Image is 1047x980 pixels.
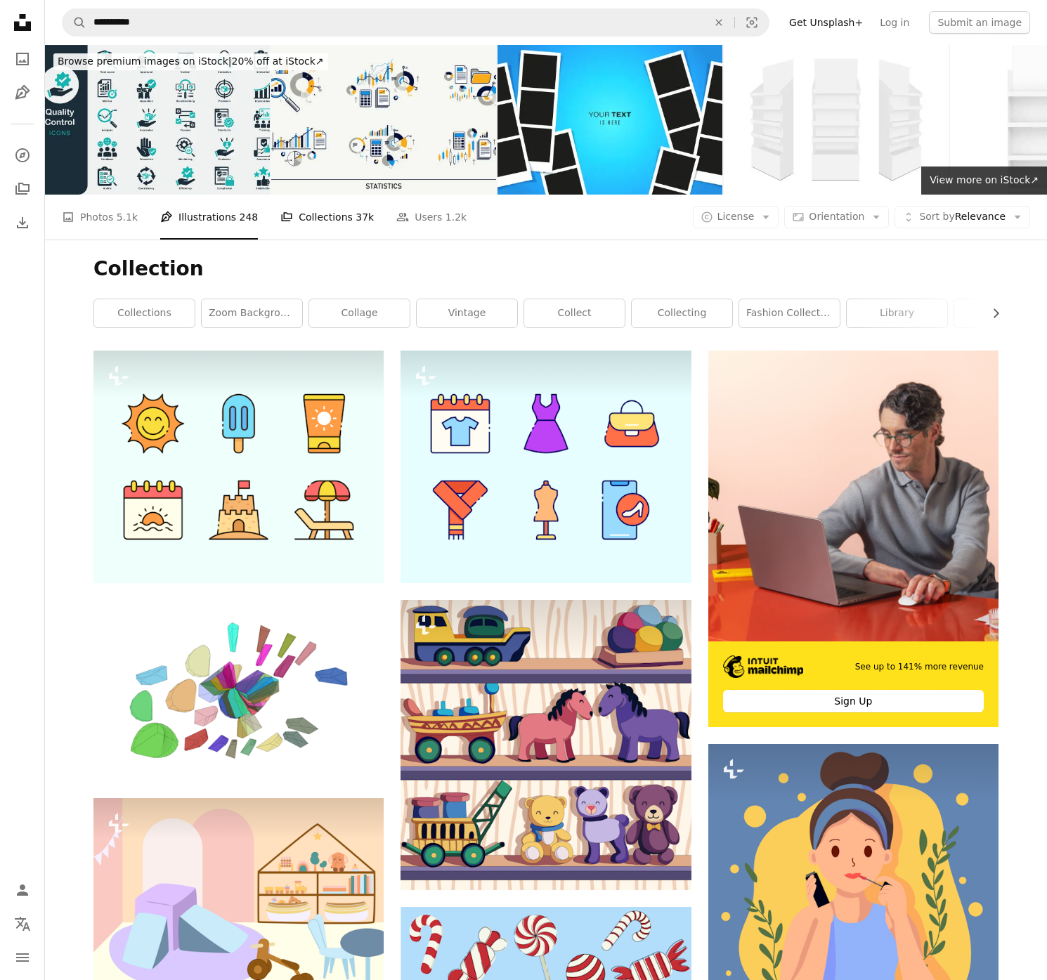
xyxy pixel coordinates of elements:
[93,351,384,583] img: a set of beach related icons on a blue background
[62,195,138,240] a: Photos 5.1k
[280,195,374,240] a: Collections 37k
[396,195,467,240] a: Users 1.2k
[929,11,1030,34] button: Submit an image
[781,11,871,34] a: Get Unsplash+
[983,299,999,327] button: scroll list to the right
[930,174,1039,185] span: View more on iStock ↗
[401,600,691,890] img: A shelf filled with lots of different types of toys
[94,299,195,327] a: collections
[93,460,384,473] a: a set of beach related icons on a blue background
[708,882,999,895] a: A woman is talking on her cell phone
[63,9,86,36] button: Search Unsplash
[632,299,732,327] a: collecting
[401,738,691,751] a: A shelf filled with lots of different types of toys
[58,55,231,67] span: Browse premium images on iStock |
[93,600,384,781] img: Colorful geometric shapes are scattered against white.
[8,175,37,203] a: Collections
[8,8,37,39] a: Home — Unsplash
[895,206,1030,228] button: Sort byRelevance
[8,141,37,169] a: Explore
[93,894,384,906] a: A living room with a couch, chair and a table
[703,9,734,36] button: Clear
[739,299,840,327] a: fashion collection
[921,166,1047,195] a: View more on iStock↗
[524,299,625,327] a: collect
[724,45,949,195] img: Set of cardboard POS display mockups, front and side view
[8,943,37,972] button: Menu
[401,949,691,962] a: Various candies against a blue background.
[919,210,1006,224] span: Relevance
[498,45,722,195] img: Retro polaroid photo frame set. Mockup for design, portfolios, social media or branding
[93,684,384,696] a: Colorful geometric shapes are scattered against white.
[8,79,37,107] a: Illustrations
[202,299,302,327] a: zoom background
[919,211,954,222] span: Sort by
[417,299,517,327] a: vintage
[847,299,947,327] a: library
[8,209,37,237] a: Download History
[58,55,324,67] span: 20% off at iStock ↗
[723,690,984,712] div: Sign Up
[62,8,769,37] form: Find visuals sitewide
[809,211,864,222] span: Orientation
[8,876,37,904] a: Log in / Sign up
[8,910,37,938] button: Language
[717,211,755,222] span: License
[735,9,769,36] button: Visual search
[693,206,779,228] button: License
[723,655,804,678] img: file-1690386555781-336d1949dad1image
[784,206,889,228] button: Orientation
[855,661,984,673] span: See up to 141% more revenue
[871,11,918,34] a: Log in
[708,351,999,727] a: See up to 141% more revenueSign Up
[356,209,374,225] span: 37k
[401,460,691,473] a: View the photo by Wahyu Setyanto
[93,256,999,282] h1: Collection
[45,45,337,79] a: Browse premium images on iStock|20% off at iStock↗
[708,351,999,641] img: file-1722962848292-892f2e7827caimage
[401,351,691,583] img: premium_vector-1714405528835-f50481f69353
[309,299,410,327] a: collage
[446,209,467,225] span: 1.2k
[45,45,270,195] img: Quality Control solid icons collection.QA, Business, Feedback, Checking, Analysis, Root cause, Co...
[271,45,496,195] img: Statistics vector compositions set, detailed illustrations of stats analytics, diagrams and graph...
[8,45,37,73] a: Photos
[117,209,138,225] span: 5.1k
